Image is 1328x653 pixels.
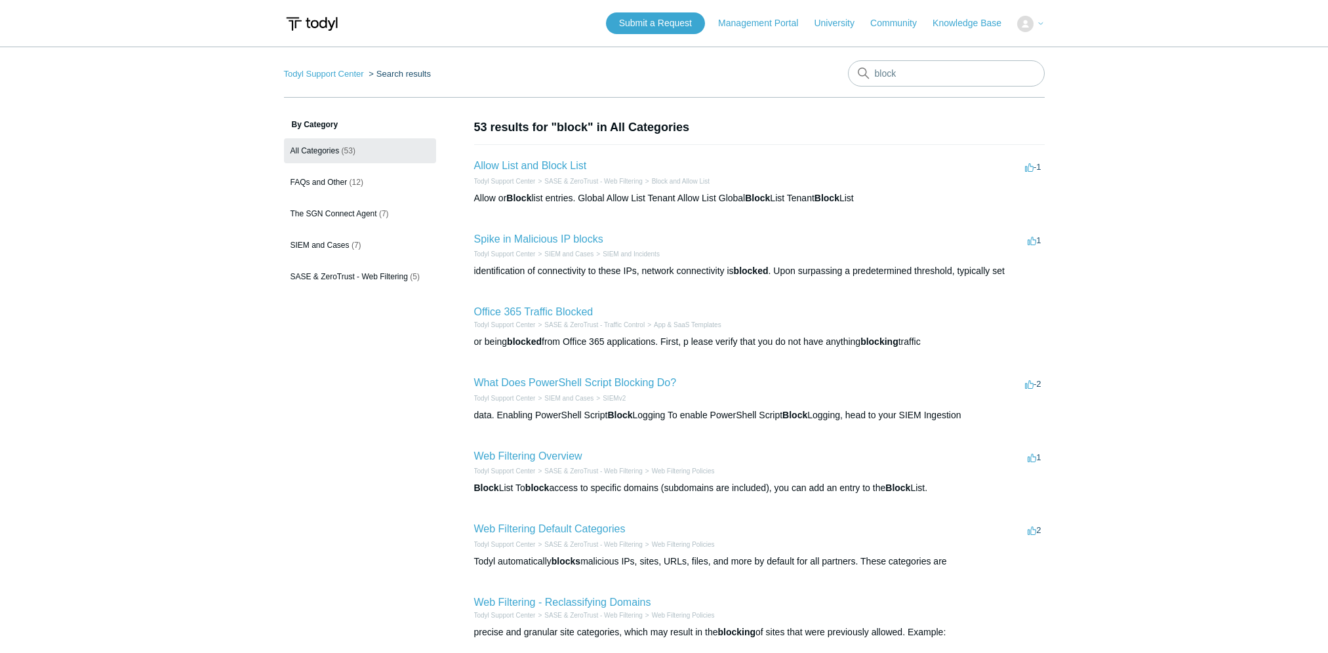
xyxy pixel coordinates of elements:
em: Block [782,410,807,420]
a: Web Filtering Policies [652,612,715,619]
span: All Categories [291,146,340,155]
div: Allow or list entries. Global Allow List Tenant Allow List Global List Tenant List [474,191,1045,205]
a: Todyl Support Center [474,612,536,619]
span: 1 [1028,235,1041,245]
li: Todyl Support Center [284,69,367,79]
span: (12) [350,178,363,187]
a: SIEM and Cases [544,395,594,402]
a: Submit a Request [606,12,705,34]
a: Todyl Support Center [474,250,536,258]
div: or being from Office 365 applications. First, p lease verify that you do not have anything traffic [474,335,1045,349]
a: FAQs and Other (12) [284,170,436,195]
em: blocked [507,336,542,347]
em: Block [745,193,770,203]
a: Office 365 Traffic Blocked [474,306,594,317]
a: Community [870,16,930,30]
li: Web Filtering Policies [643,466,715,476]
div: List To access to specific domains (subdomains are included), you can add an entry to the List. [474,481,1045,495]
a: SASE & ZeroTrust - Web Filtering [544,541,643,548]
li: Todyl Support Center [474,176,536,186]
span: 2 [1028,525,1041,535]
span: -1 [1025,162,1041,172]
li: Todyl Support Center [474,610,536,620]
a: All Categories (53) [284,138,436,163]
h3: By Category [284,119,436,130]
li: SIEM and Cases [535,249,594,259]
li: Web Filtering Policies [643,540,715,549]
li: Todyl Support Center [474,393,536,403]
li: SASE & ZeroTrust - Web Filtering [535,176,642,186]
div: data. Enabling PowerShell Script Logging To enable PowerShell Script Logging, head to your SIEM I... [474,408,1045,422]
span: FAQs and Other [291,178,348,187]
a: SIEM and Cases [544,250,594,258]
a: Web Filtering Default Categories [474,523,626,534]
a: Todyl Support Center [474,178,536,185]
li: Todyl Support Center [474,320,536,330]
span: 1 [1028,452,1041,462]
li: Todyl Support Center [474,466,536,476]
a: Web Filtering Overview [474,450,582,462]
span: (7) [352,241,361,250]
div: identification of connectivity to these IPs, network connectivity is . Upon surpassing a predeter... [474,264,1045,278]
em: blocks [552,556,580,566]
li: Todyl Support Center [474,540,536,549]
a: SASE & ZeroTrust - Web Filtering (5) [284,264,436,289]
a: The SGN Connect Agent (7) [284,201,436,226]
span: -2 [1025,379,1041,389]
em: Block [607,410,632,420]
em: Block [885,483,910,493]
a: SASE & ZeroTrust - Traffic Control [544,321,645,328]
li: SASE & ZeroTrust - Web Filtering [535,610,642,620]
span: (7) [379,209,389,218]
a: SIEM and Cases (7) [284,233,436,258]
li: SIEM and Cases [535,393,594,403]
span: (53) [342,146,355,155]
a: Todyl Support Center [284,69,364,79]
a: Todyl Support Center [474,321,536,328]
li: Search results [366,69,431,79]
span: SIEM and Cases [291,241,350,250]
a: SASE & ZeroTrust - Web Filtering [544,178,643,185]
a: Todyl Support Center [474,467,536,475]
em: Block [815,193,839,203]
a: Web Filtering Policies [652,541,715,548]
li: SIEMv2 [594,393,626,403]
a: Management Portal [718,16,811,30]
a: SASE & ZeroTrust - Web Filtering [544,467,643,475]
em: block [525,483,550,493]
li: Todyl Support Center [474,249,536,259]
li: SIEM and Incidents [594,249,660,259]
a: University [814,16,867,30]
span: The SGN Connect Agent [291,209,377,218]
em: blocking [860,336,898,347]
a: Todyl Support Center [474,541,536,548]
div: Todyl automatically malicious IPs, sites, URLs, files, and more by default for all partners. Thes... [474,555,1045,568]
em: Block [474,483,499,493]
li: Block and Allow List [643,176,710,186]
a: Spike in Malicious IP blocks [474,233,603,245]
em: Block [506,193,531,203]
li: SASE & ZeroTrust - Web Filtering [535,466,642,476]
a: App & SaaS Templates [654,321,721,328]
a: Knowledge Base [933,16,1015,30]
input: Search [848,60,1045,87]
a: SIEM and Incidents [603,250,660,258]
img: Todyl Support Center Help Center home page [284,12,340,36]
em: blocking [717,627,755,637]
a: What Does PowerShell Script Blocking Do? [474,377,677,388]
h1: 53 results for "block" in All Categories [474,119,1045,136]
span: SASE & ZeroTrust - Web Filtering [291,272,408,281]
a: Todyl Support Center [474,395,536,402]
a: Block and Allow List [652,178,710,185]
li: SASE & ZeroTrust - Traffic Control [535,320,645,330]
em: blocked [734,266,769,276]
span: (5) [410,272,420,281]
a: Web Filtering - Reclassifying Domains [474,597,651,608]
li: App & SaaS Templates [645,320,721,330]
li: Web Filtering Policies [643,610,715,620]
a: Web Filtering Policies [652,467,715,475]
a: SIEMv2 [603,395,626,402]
li: SASE & ZeroTrust - Web Filtering [535,540,642,549]
div: precise and granular site categories, which may result in the of sites that were previously allow... [474,625,1045,639]
a: SASE & ZeroTrust - Web Filtering [544,612,643,619]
